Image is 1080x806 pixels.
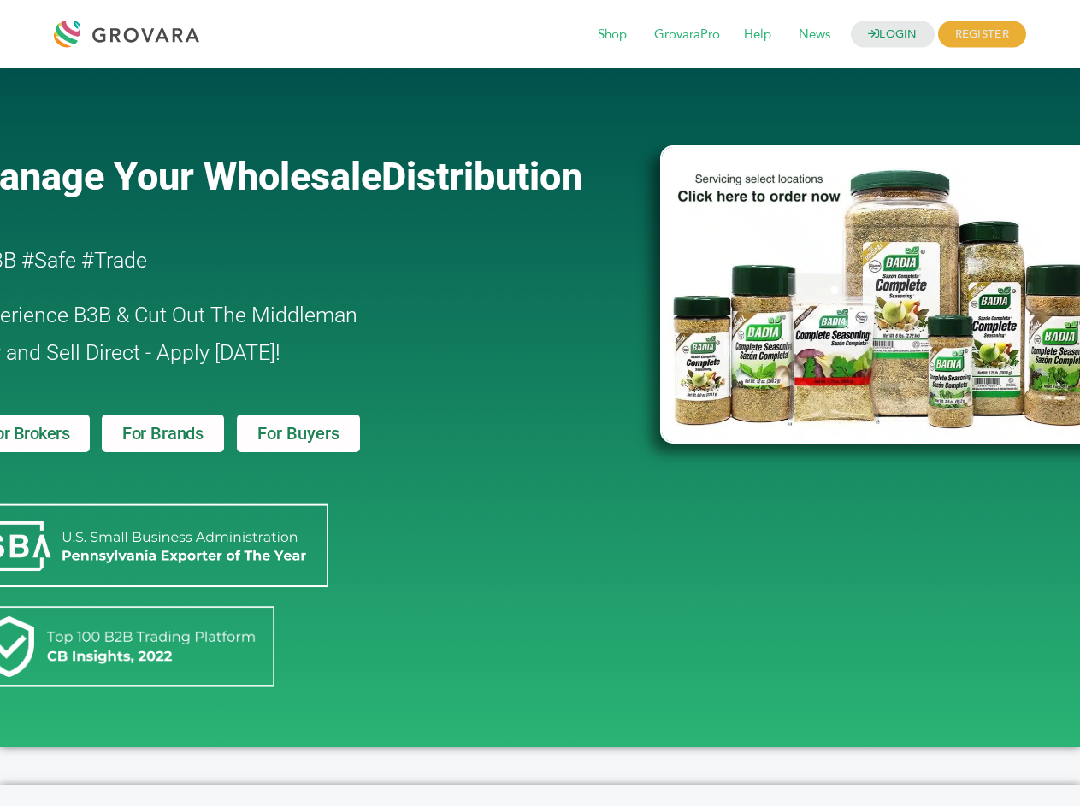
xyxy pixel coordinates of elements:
a: News [787,26,842,44]
a: GrovaraPro [642,26,732,44]
a: For Buyers [237,415,360,452]
span: For Brands [122,425,204,442]
span: Shop [586,19,639,51]
span: REGISTER [938,21,1026,48]
span: For Buyers [257,425,339,442]
a: LOGIN [851,21,935,48]
a: Shop [586,26,639,44]
a: For Brands [102,415,224,452]
span: News [787,19,842,51]
span: Help [732,19,783,51]
span: Distribution [381,154,582,199]
a: Help [732,26,783,44]
span: GrovaraPro [642,19,732,51]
